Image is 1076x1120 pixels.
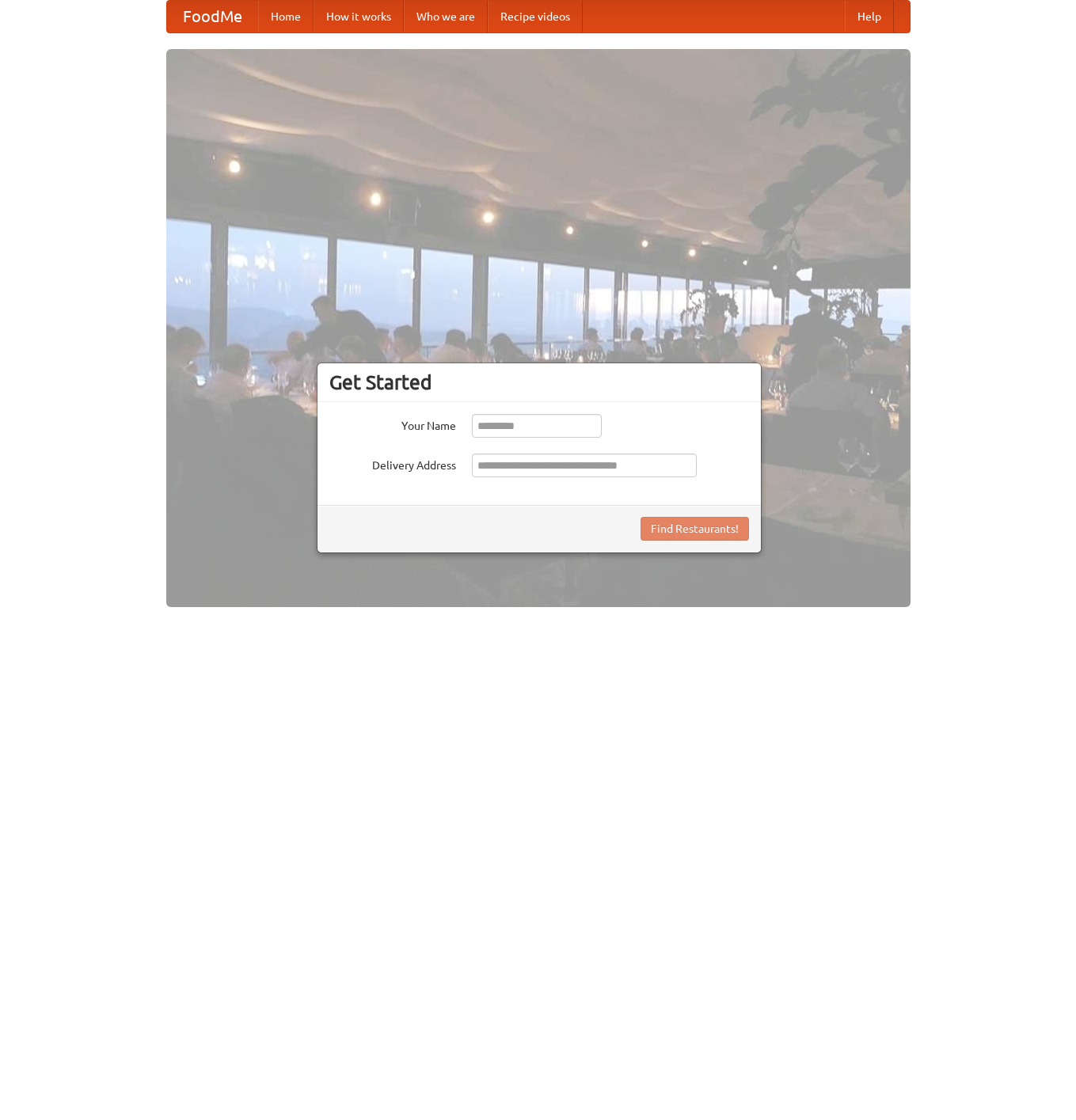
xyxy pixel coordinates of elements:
[329,454,456,473] label: Delivery Address
[314,1,404,32] a: How it works
[329,370,749,394] h3: Get Started
[167,1,258,32] a: FoodMe
[488,1,583,32] a: Recipe videos
[404,1,488,32] a: Who we are
[845,1,894,32] a: Help
[329,414,456,434] label: Your Name
[258,1,314,32] a: Home
[641,517,749,541] button: Find Restaurants!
